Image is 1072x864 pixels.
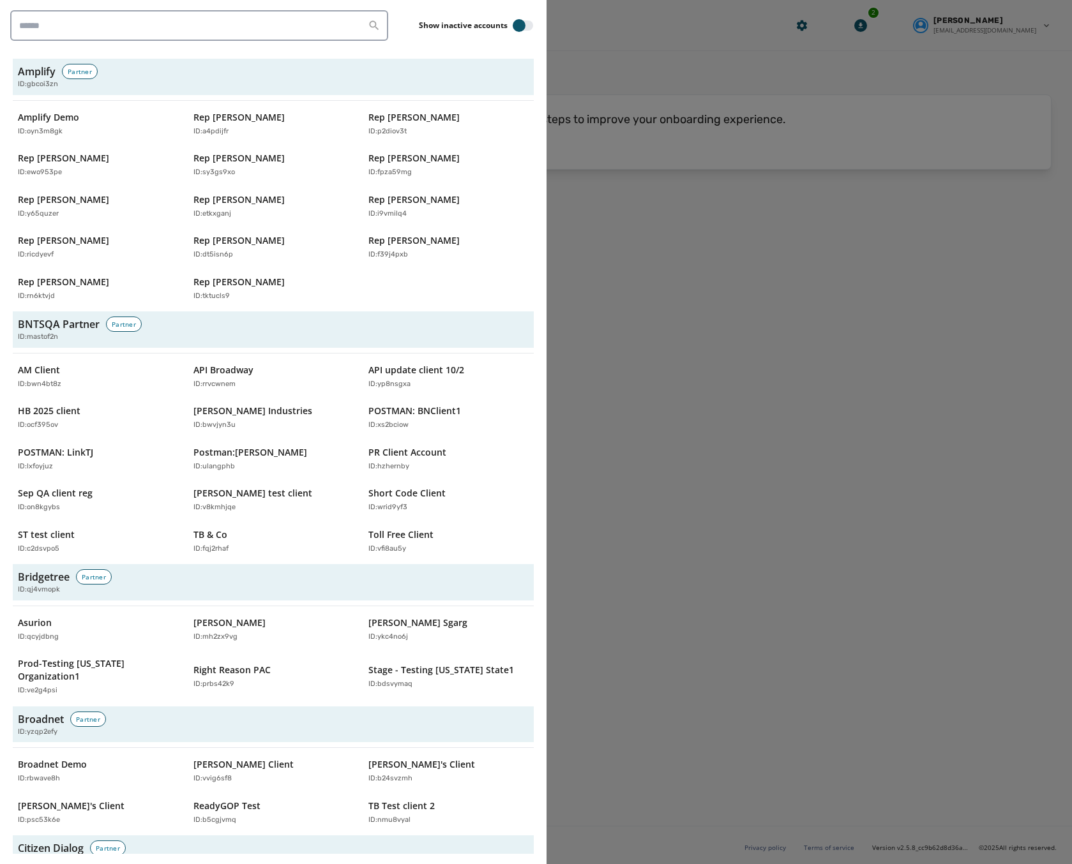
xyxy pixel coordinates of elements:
[18,632,59,643] p: ID: qcyjdbng
[18,291,55,302] p: ID: rn6ktvjd
[193,815,236,826] p: ID: b5cgjvmq
[368,773,412,784] p: ID: b24svzmh
[18,111,79,124] p: Amplify Demo
[18,79,58,90] span: ID: gbcoi3zn
[368,405,461,417] p: POSTMAN: BNClient1
[18,209,59,220] p: ID: y65quzer
[363,753,534,789] button: [PERSON_NAME]'s ClientID:b24svzmh
[76,569,112,585] div: Partner
[193,679,234,690] p: ID: prbs42k9
[193,111,285,124] p: Rep [PERSON_NAME]
[18,234,109,247] p: Rep [PERSON_NAME]
[368,420,409,431] p: ID: xs2bciow
[70,711,106,727] div: Partner
[363,188,534,225] button: Rep [PERSON_NAME]ID:i9vmilq4
[193,379,236,390] p: ID: rrvcwnem
[188,229,359,265] button: Rep [PERSON_NAME]ID:dt5isn6p
[188,106,359,142] button: Rep [PERSON_NAME]ID:a4pdijfr
[368,126,407,137] p: ID: p2diov3t
[363,611,534,648] button: [PERSON_NAME] SgargID:ykc4no6j
[363,652,534,701] button: Stage - Testing [US_STATE] State1ID:bdsvymaq
[18,502,60,513] p: ID: on8kgybs
[62,64,98,79] div: Partner
[363,229,534,265] button: Rep [PERSON_NAME]ID:f39j4pxb
[188,441,359,477] button: Postman:[PERSON_NAME]ID:ulangphb
[13,359,183,395] button: AM ClientID:bwn4bt8z
[188,359,359,395] button: API BroadwayID:rrvcwnem
[363,359,534,395] button: API update client 10/2ID:yp8nsgxa
[188,794,359,831] button: ReadyGOP TestID:b5cgjvmq
[368,815,411,826] p: ID: nmu8vyal
[18,405,80,417] p: HB 2025 client
[18,250,54,260] p: ID: ricdyevf
[363,106,534,142] button: Rep [PERSON_NAME]ID:p2diov3t
[18,528,75,541] p: ST test client
[188,482,359,518] button: [PERSON_NAME] test clientID:v8kmhjqe
[193,528,227,541] p: TB & Co
[368,250,408,260] p: ID: f39j4pxb
[193,167,235,178] p: ID: sy3gs9xo
[18,167,62,178] p: ID: ewo953pe
[18,446,93,459] p: POSTMAN: LinkTJ
[18,569,70,585] h3: Bridgetree
[18,773,60,784] p: ID: rbwave8h
[18,711,64,727] h3: Broadnet
[13,706,534,743] button: BroadnetPartnerID:yzqp2efy
[193,632,238,643] p: ID: mh2zx9vg
[193,800,260,812] p: ReadyGOP Test
[18,544,59,555] p: ID: c2dsvpo5
[18,815,60,826] p: ID: psc53k6e
[363,441,534,477] button: PR Client AccountID:hzhernby
[188,399,359,436] button: [PERSON_NAME] IndustriesID:bwvjyn3u
[193,209,231,220] p: ID: etkxganj
[368,528,434,541] p: Toll Free Client
[368,502,407,513] p: ID: wrid9yf3
[18,585,60,595] span: ID: qj4vmopk
[368,167,412,178] p: ID: fpza59mg
[18,840,84,856] h3: Citizen Dialog
[363,147,534,183] button: Rep [PERSON_NAME]ID:fpza59mg
[13,611,183,648] button: AsurionID:qcyjdbng
[368,379,411,390] p: ID: yp8nsgxa
[368,544,406,555] p: ID: vfi8au5y
[18,685,57,696] p: ID: ve2g4psi
[193,276,285,288] p: Rep [PERSON_NAME]
[193,446,307,459] p: Postman:[PERSON_NAME]
[363,523,534,560] button: Toll Free ClientID:vfi8au5y
[193,405,312,417] p: [PERSON_NAME] Industries
[368,234,460,247] p: Rep [PERSON_NAME]
[363,482,534,518] button: Short Code ClientID:wrid9yf3
[193,193,285,206] p: Rep [PERSON_NAME]
[368,679,412,690] p: ID: bdsvymaq
[193,664,271,676] p: Right Reason PAC
[188,753,359,789] button: [PERSON_NAME] ClientID:vvig6sf8
[193,758,294,771] p: [PERSON_NAME] Client
[13,59,534,95] button: AmplifyPartnerID:gbcoi3zn
[13,311,534,348] button: BNTSQA PartnerPartnerID:mastof2n
[188,652,359,701] button: Right Reason PACID:prbs42k9
[419,20,508,31] label: Show inactive accounts
[193,616,266,629] p: [PERSON_NAME]
[188,523,359,560] button: TB & CoID:fqj2rhaf
[18,379,61,390] p: ID: bwn4bt8z
[368,193,460,206] p: Rep [PERSON_NAME]
[193,364,253,376] p: API Broadway
[193,773,232,784] p: ID: vvig6sf8
[18,276,109,288] p: Rep [PERSON_NAME]
[368,209,407,220] p: ID: i9vmilq4
[13,106,183,142] button: Amplify DemoID:oyn3m8gk
[18,420,58,431] p: ID: ocf395ov
[18,152,109,165] p: Rep [PERSON_NAME]
[188,188,359,225] button: Rep [PERSON_NAME]ID:etkxganj
[188,271,359,307] button: Rep [PERSON_NAME]ID:tktucls9
[18,461,53,472] p: ID: lxfoyjuz
[188,147,359,183] button: Rep [PERSON_NAME]ID:sy3gs9xo
[193,234,285,247] p: Rep [PERSON_NAME]
[193,461,235,472] p: ID: ulangphb
[18,487,93,500] p: Sep QA client reg
[18,727,57,738] span: ID: yzqp2efy
[18,332,58,343] span: ID: mastof2n
[13,441,183,477] button: POSTMAN: LinkTJID:lxfoyjuz
[18,758,87,771] p: Broadnet Demo
[18,193,109,206] p: Rep [PERSON_NAME]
